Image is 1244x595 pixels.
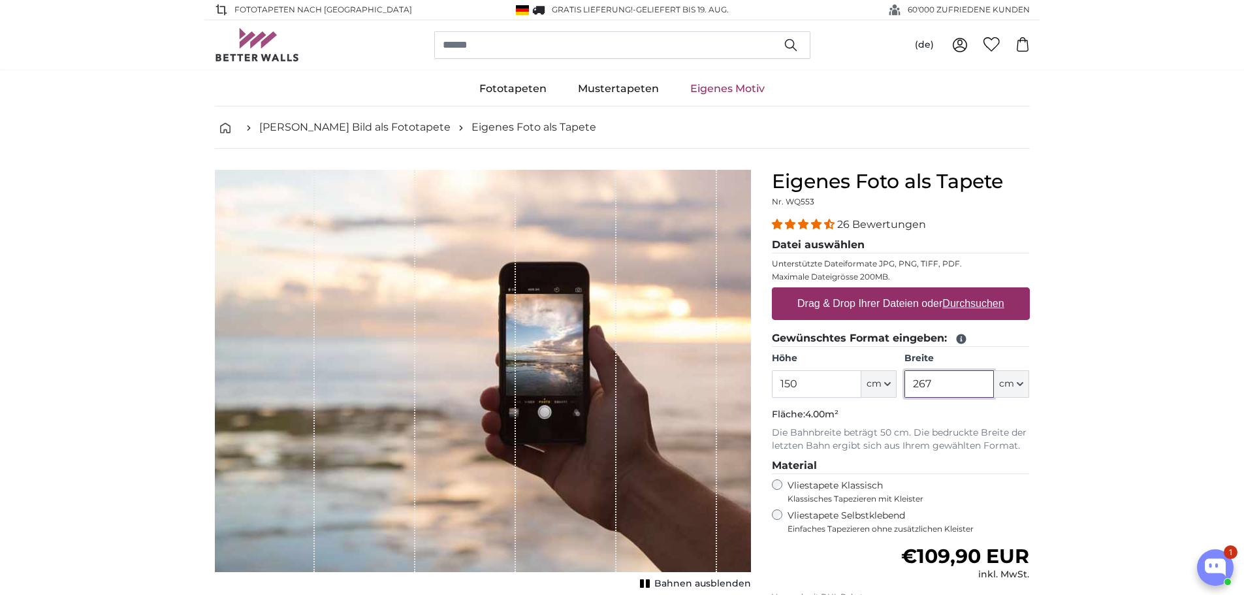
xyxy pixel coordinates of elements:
[788,524,1030,534] span: Einfaches Tapezieren ohne zusätzlichen Kleister
[259,120,451,135] a: [PERSON_NAME] Bild als Fototapete
[215,106,1030,149] nav: breadcrumbs
[1197,549,1234,586] button: Open chatbox
[772,426,1030,453] p: Die Bahnbreite beträgt 50 cm. Die bedruckte Breite der letzten Bahn ergibt sich aus Ihrem gewählt...
[633,5,729,14] span: -
[675,72,780,106] a: Eigenes Motiv
[772,170,1030,193] h1: Eigenes Foto als Tapete
[861,370,897,398] button: cm
[788,509,1030,534] label: Vliestapete Selbstklebend
[788,494,1019,504] span: Klassisches Tapezieren mit Kleister
[636,5,729,14] span: Geliefert bis 19. Aug.
[516,5,529,15] img: Deutschland
[1224,545,1237,559] div: 1
[464,72,562,106] a: Fototapeten
[788,479,1019,504] label: Vliestapete Klassisch
[901,544,1029,568] span: €109,90 EUR
[215,28,300,61] img: Betterwalls
[908,4,1030,16] span: 60'000 ZUFRIEDENE KUNDEN
[772,330,1030,347] legend: Gewünschtes Format eingeben:
[471,120,596,135] a: Eigenes Foto als Tapete
[904,352,1029,365] label: Breite
[772,259,1030,269] p: Unterstützte Dateiformate JPG, PNG, TIFF, PDF.
[772,408,1030,421] p: Fläche:
[901,568,1029,581] div: inkl. MwSt.
[772,197,814,206] span: Nr. WQ553
[654,577,751,590] span: Bahnen ausblenden
[904,33,944,57] button: (de)
[772,218,837,231] span: 4.54 stars
[772,237,1030,253] legend: Datei auswählen
[792,291,1010,317] label: Drag & Drop Ihrer Dateien oder
[805,408,838,420] span: 4.00m²
[234,4,412,16] span: Fototapeten nach [GEOGRAPHIC_DATA]
[636,575,751,593] button: Bahnen ausblenden
[837,218,926,231] span: 26 Bewertungen
[942,298,1004,309] u: Durchsuchen
[215,170,751,593] div: 1 of 1
[772,352,897,365] label: Höhe
[772,458,1030,474] legend: Material
[867,378,882,391] span: cm
[552,5,633,14] span: GRATIS Lieferung!
[994,370,1029,398] button: cm
[999,378,1014,391] span: cm
[772,272,1030,282] p: Maximale Dateigrösse 200MB.
[562,72,675,106] a: Mustertapeten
